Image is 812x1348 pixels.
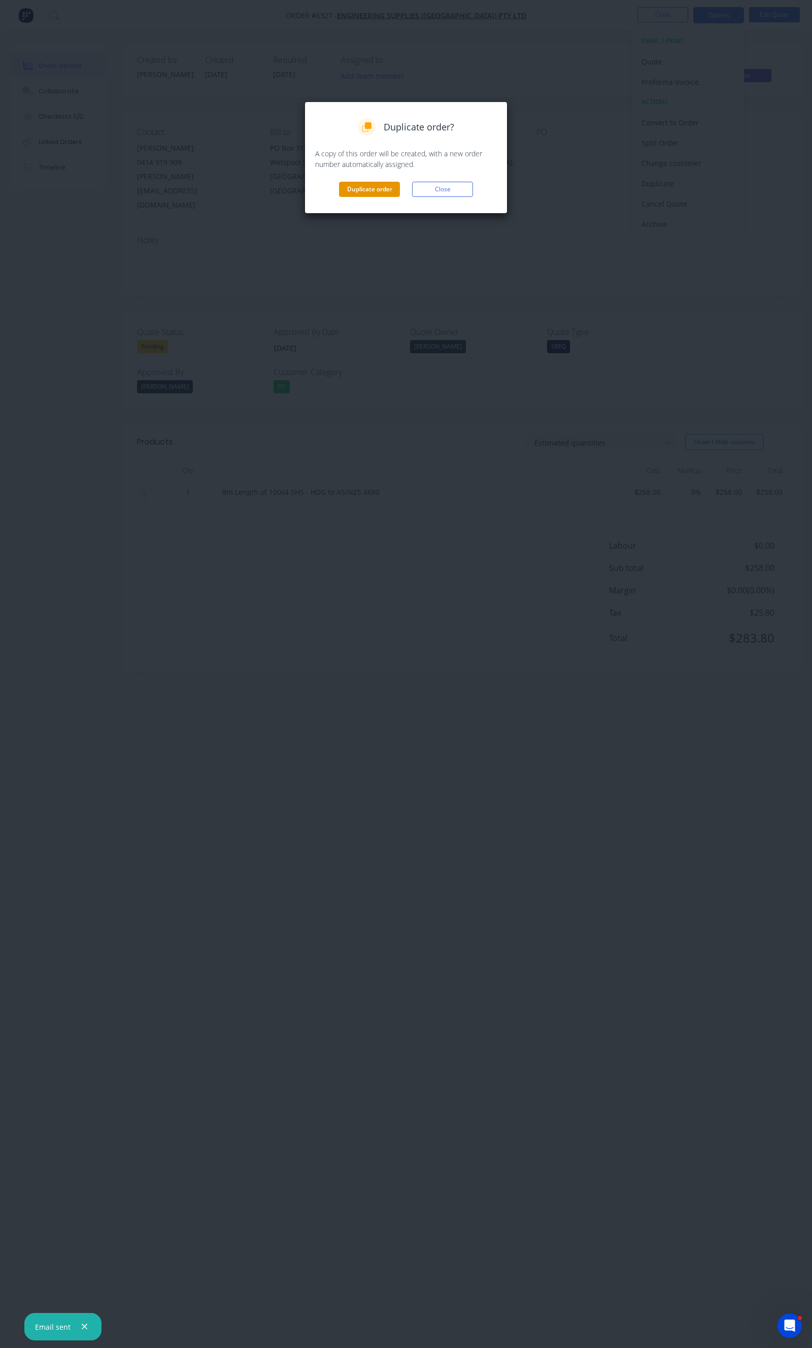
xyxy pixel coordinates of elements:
[339,182,400,197] button: Duplicate order
[412,182,473,197] button: Close
[315,148,497,170] p: A copy of this order will be created, with a new order number automatically assigned.
[35,1322,71,1332] div: Email sent
[384,120,454,134] span: Duplicate order?
[777,1313,802,1338] iframe: Intercom live chat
